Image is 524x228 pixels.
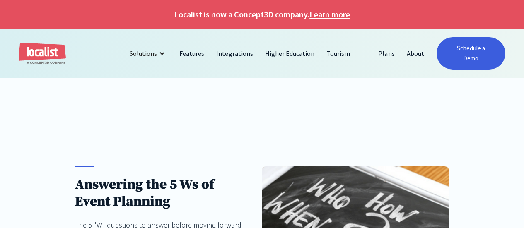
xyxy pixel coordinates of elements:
[259,43,321,63] a: Higher Education
[19,43,66,65] a: home
[130,48,157,58] div: Solutions
[321,43,356,63] a: Tourism
[309,8,350,21] a: Learn more
[123,43,174,63] div: Solutions
[437,37,505,70] a: Schedule a Demo
[174,43,210,63] a: Features
[372,43,401,63] a: Plans
[401,43,430,63] a: About
[210,43,259,63] a: Integrations
[75,176,244,210] h1: Answering the 5 Ws of Event Planning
